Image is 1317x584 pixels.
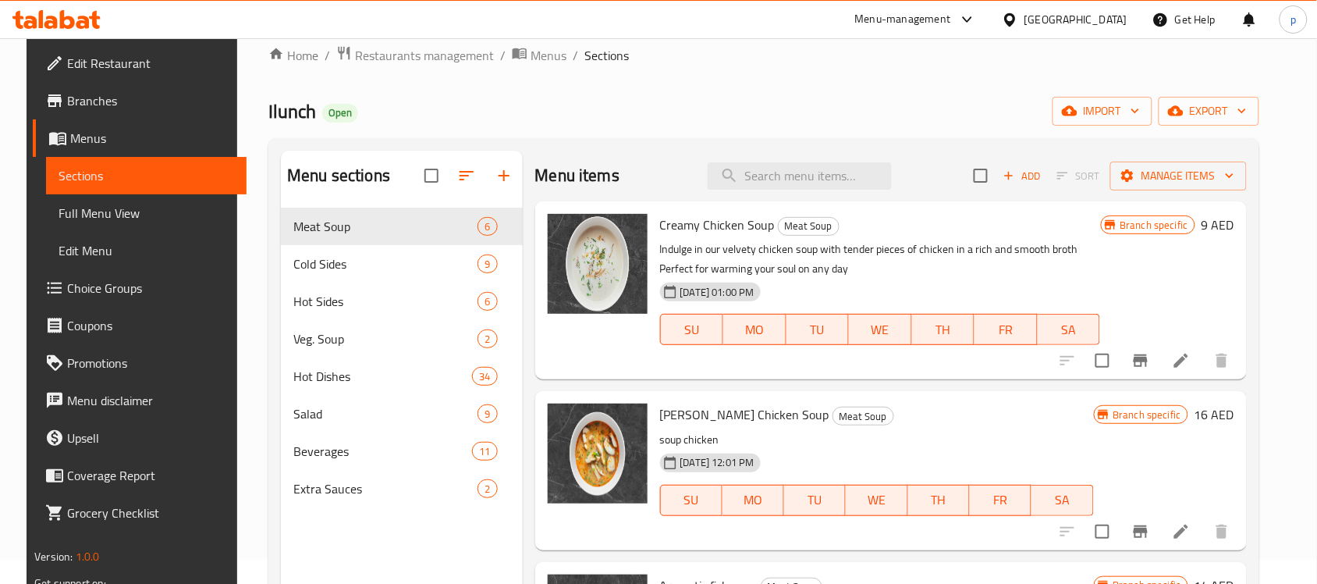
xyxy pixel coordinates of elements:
[473,444,496,459] span: 11
[46,157,247,194] a: Sections
[1114,218,1195,233] span: Branch specific
[1172,522,1191,541] a: Edit menu item
[1044,319,1095,341] span: SA
[293,292,477,311] span: Hot Sides
[914,489,964,511] span: TH
[1031,485,1093,516] button: SA
[548,404,648,504] img: Tom Yum Chicken Soup
[355,46,494,65] span: Restaurants management
[674,285,761,300] span: [DATE] 01:00 PM
[281,358,522,395] div: Hot Dishes34
[779,217,839,235] span: Meat Soup
[1053,97,1152,126] button: import
[974,314,1038,345] button: FR
[33,269,247,307] a: Choice Groups
[1290,11,1296,28] span: p
[477,329,497,348] div: items
[708,162,892,190] input: search
[981,319,1031,341] span: FR
[293,442,472,461] span: Beverages
[674,455,761,470] span: [DATE] 12:01 PM
[778,217,840,236] div: Meat Soup
[34,547,73,567] span: Version:
[1203,342,1241,379] button: delete
[477,255,497,273] div: items
[1038,489,1087,511] span: SA
[322,104,358,123] div: Open
[1001,167,1043,185] span: Add
[33,457,247,494] a: Coverage Report
[729,319,780,341] span: MO
[855,319,906,341] span: WE
[660,430,1094,450] p: soup chicken
[912,314,975,345] button: TH
[478,482,496,497] span: 2
[970,485,1031,516] button: FR
[293,479,477,498] span: Extra Sauces
[512,45,566,66] a: Menus
[293,255,477,273] span: Cold Sides
[46,232,247,269] a: Edit Menu
[336,45,494,66] a: Restaurants management
[287,164,390,187] h2: Menu sections
[415,159,448,192] span: Select all sections
[293,329,477,348] span: Veg. Soup
[531,46,566,65] span: Menus
[793,319,843,341] span: TU
[660,240,1101,279] p: Indulge in our velvety chicken soup with tender pieces of chicken in a rich and smooth broth Perf...
[660,213,775,237] span: Creamy Chicken Soup
[67,466,234,485] span: Coverage Report
[477,404,497,423] div: items
[33,382,247,419] a: Menu disclaimer
[849,314,912,345] button: WE
[908,485,970,516] button: TH
[67,429,234,447] span: Upsell
[852,489,901,511] span: WE
[67,91,234,110] span: Branches
[281,320,522,358] div: Veg. Soup2
[846,485,907,516] button: WE
[790,489,840,511] span: TU
[832,407,894,426] div: Meat Soup
[33,344,247,382] a: Promotions
[281,201,522,514] nav: Menu sections
[1202,214,1234,236] h6: 9 AED
[268,46,318,65] a: Home
[784,485,846,516] button: TU
[33,494,247,532] a: Grocery Checklist
[485,157,523,194] button: Add section
[1123,166,1234,186] span: Manage items
[67,279,234,297] span: Choice Groups
[1171,101,1247,121] span: export
[997,164,1047,188] span: Add item
[964,159,997,192] span: Select section
[1047,164,1110,188] span: Select section first
[1122,342,1159,379] button: Branch-specific-item
[478,294,496,309] span: 6
[293,404,477,423] span: Salad
[584,46,629,65] span: Sections
[33,82,247,119] a: Branches
[478,332,496,347] span: 2
[667,489,716,511] span: SU
[535,164,620,187] h2: Menu items
[473,369,496,384] span: 34
[1110,162,1247,191] button: Manage items
[33,119,247,157] a: Menus
[477,479,497,498] div: items
[472,442,497,461] div: items
[548,214,648,314] img: Creamy Chicken Soup
[293,367,472,386] span: Hot Dishes
[46,194,247,232] a: Full Menu View
[33,307,247,344] a: Coupons
[67,54,234,73] span: Edit Restaurant
[1038,314,1101,345] button: SA
[70,129,234,148] span: Menus
[67,354,234,372] span: Promotions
